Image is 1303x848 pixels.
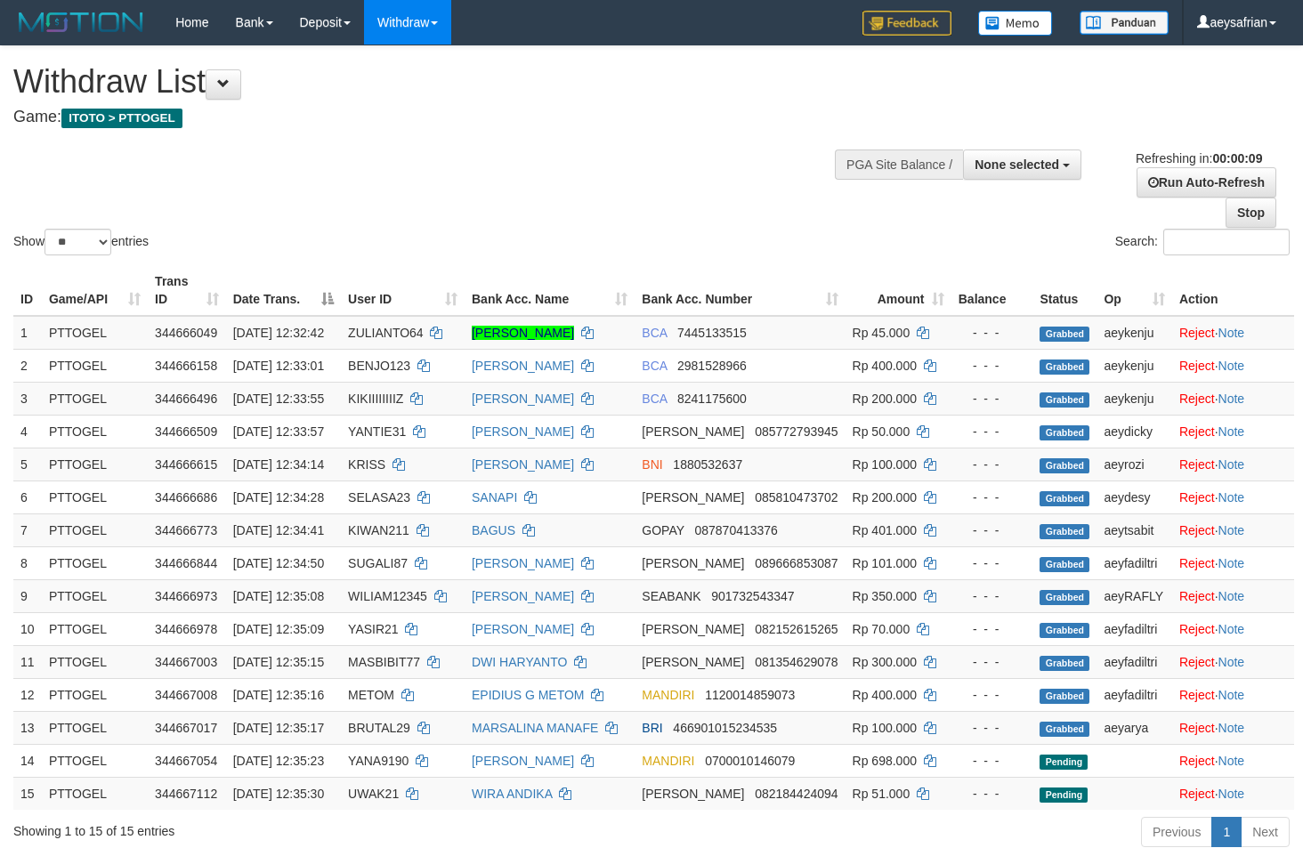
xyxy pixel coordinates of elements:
[1097,316,1172,350] td: aeykenju
[853,326,910,340] span: Rp 45.000
[755,490,838,505] span: Copy 085810473702 to clipboard
[853,721,917,735] span: Rp 100.000
[642,424,744,439] span: [PERSON_NAME]
[1218,424,1245,439] a: Note
[1172,316,1294,350] td: ·
[975,157,1059,172] span: None selected
[233,787,324,801] span: [DATE] 12:35:30
[233,688,324,702] span: [DATE] 12:35:16
[959,423,1026,440] div: - - -
[1040,327,1089,342] span: Grabbed
[42,579,148,612] td: PTTOGEL
[1040,392,1089,408] span: Grabbed
[42,612,148,645] td: PTTOGEL
[348,721,410,735] span: BRUTAL29
[853,754,917,768] span: Rp 698.000
[472,721,598,735] a: MARSALINA MANAFE
[1179,424,1215,439] a: Reject
[155,655,217,669] span: 344667003
[1172,349,1294,382] td: ·
[755,424,838,439] span: Copy 085772793945 to clipboard
[348,392,403,406] span: KIKIIIIIIIIZ
[1040,787,1088,803] span: Pending
[233,392,324,406] span: [DATE] 12:33:55
[348,556,408,570] span: SUGALI87
[42,678,148,711] td: PTTOGEL
[853,787,910,801] span: Rp 51.000
[1218,721,1245,735] a: Note
[155,392,217,406] span: 344666496
[853,589,917,603] span: Rp 350.000
[1172,711,1294,744] td: ·
[959,324,1026,342] div: - - -
[155,754,217,768] span: 344667054
[13,349,42,382] td: 2
[1179,392,1215,406] a: Reject
[13,815,530,840] div: Showing 1 to 15 of 15 entries
[642,754,694,768] span: MANDIRI
[155,490,217,505] span: 344666686
[853,424,910,439] span: Rp 50.000
[348,457,385,472] span: KRISS
[677,359,747,373] span: Copy 2981528966 to clipboard
[472,787,552,801] a: WIRA ANDIKA
[233,622,324,636] span: [DATE] 12:35:09
[13,612,42,645] td: 10
[1172,579,1294,612] td: ·
[1172,415,1294,448] td: ·
[1179,359,1215,373] a: Reject
[846,265,951,316] th: Amount: activate to sort column ascending
[13,711,42,744] td: 13
[472,655,567,669] a: DWI HARYANTO
[233,721,324,735] span: [DATE] 12:35:17
[155,457,217,472] span: 344666615
[959,620,1026,638] div: - - -
[1218,326,1245,340] a: Note
[348,655,420,669] span: MASBIBIT77
[642,326,667,340] span: BCA
[42,448,148,481] td: PTTOGEL
[755,556,838,570] span: Copy 089666853087 to clipboard
[13,229,149,255] label: Show entries
[42,415,148,448] td: PTTOGEL
[1172,678,1294,711] td: ·
[635,265,845,316] th: Bank Acc. Number: activate to sort column ascending
[1218,622,1245,636] a: Note
[348,523,409,537] span: KIWAN211
[13,744,42,777] td: 14
[45,229,111,255] select: Showentries
[42,513,148,546] td: PTTOGEL
[1179,754,1215,768] a: Reject
[1172,265,1294,316] th: Action
[155,424,217,439] span: 344666509
[755,622,838,636] span: Copy 082152615265 to clipboard
[1218,392,1245,406] a: Note
[853,622,910,636] span: Rp 70.000
[862,11,951,36] img: Feedback.jpg
[677,326,747,340] span: Copy 7445133515 to clipboard
[472,326,574,340] a: [PERSON_NAME]
[677,392,747,406] span: Copy 8241175600 to clipboard
[755,787,838,801] span: Copy 082184424094 to clipboard
[1040,524,1089,539] span: Grabbed
[1040,491,1089,506] span: Grabbed
[705,754,795,768] span: Copy 0700010146079 to clipboard
[13,415,42,448] td: 4
[959,357,1026,375] div: - - -
[1172,481,1294,513] td: ·
[755,655,838,669] span: Copy 081354629078 to clipboard
[642,622,744,636] span: [PERSON_NAME]
[1040,590,1089,605] span: Grabbed
[472,424,574,439] a: [PERSON_NAME]
[1172,612,1294,645] td: ·
[42,744,148,777] td: PTTOGEL
[1218,523,1245,537] a: Note
[348,326,424,340] span: ZULIANTO64
[1097,448,1172,481] td: aeyrozi
[1097,645,1172,678] td: aeyfadiltri
[155,589,217,603] span: 344666973
[233,424,324,439] span: [DATE] 12:33:57
[959,554,1026,572] div: - - -
[1218,787,1245,801] a: Note
[472,457,574,472] a: [PERSON_NAME]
